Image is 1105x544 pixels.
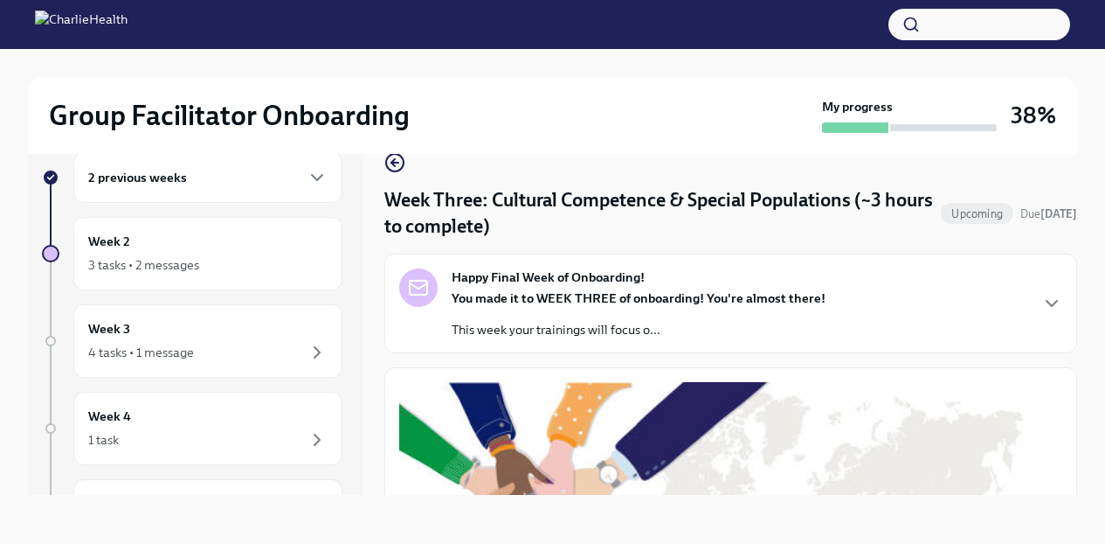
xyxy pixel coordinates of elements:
div: 3 tasks • 2 messages [88,256,199,274]
h6: 2 previous weeks [88,168,187,187]
div: 4 tasks • 1 message [88,344,194,361]
h6: Week 4 [88,407,131,426]
h3: 38% [1011,100,1056,131]
span: September 15th, 2025 09:00 [1020,206,1077,222]
strong: You made it to WEEK THREE of onboarding! You're almost there! [452,290,825,306]
h6: Week 2 [88,232,130,251]
div: 2 previous weeks [73,152,342,203]
div: 1 task [88,431,119,449]
strong: My progress [822,98,893,115]
h4: Week Three: Cultural Competence & Special Populations (~3 hours to complete) [384,187,934,240]
h6: Week 5 [88,494,130,513]
a: Week 41 task [42,392,342,465]
p: This week your trainings will focus o... [452,321,825,338]
strong: [DATE] [1040,207,1077,220]
strong: Happy Final Week of Onboarding! [452,269,645,286]
span: Upcoming [941,207,1013,220]
a: Week 23 tasks • 2 messages [42,217,342,290]
h6: Week 3 [88,319,130,338]
span: Due [1020,207,1077,220]
a: Week 34 tasks • 1 message [42,304,342,378]
h2: Group Facilitator Onboarding [49,98,410,133]
img: CharlieHealth [35,10,128,38]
